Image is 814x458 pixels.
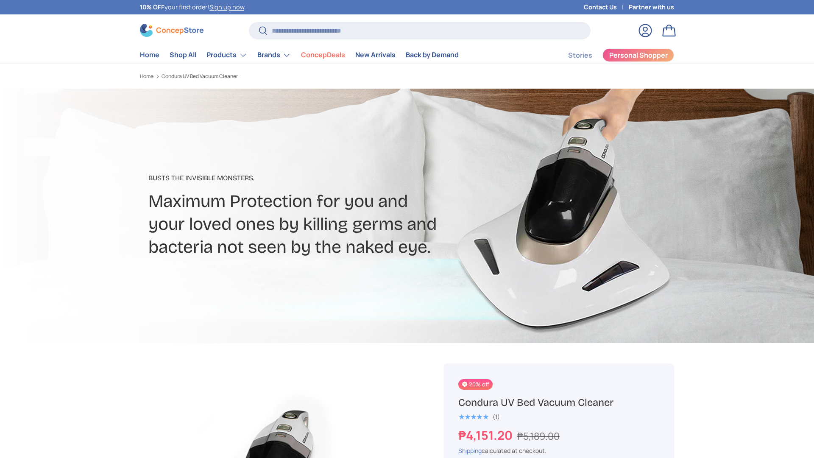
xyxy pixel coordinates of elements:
[252,47,296,64] summary: Brands
[406,47,459,63] a: Back by Demand
[458,447,482,455] a: Shipping
[458,413,488,421] div: 5.0 out of 5.0 stars
[201,47,252,64] summary: Products
[517,429,560,443] s: ₱5,189.00
[140,3,246,12] p: your first order! .
[548,47,674,64] nav: Secondary
[140,74,153,79] a: Home
[629,3,674,12] a: Partner with us
[209,3,244,11] a: Sign up now
[458,411,500,421] a: 5.0 out of 5.0 stars (1)
[140,24,203,37] img: ConcepStore
[140,73,423,80] nav: Breadcrumbs
[140,47,459,64] nav: Primary
[493,413,500,420] div: (1)
[206,47,247,64] a: Products
[584,3,629,12] a: Contact Us
[140,47,159,63] a: Home
[458,427,515,444] strong: ₱4,151.20
[257,47,291,64] a: Brands
[162,74,238,79] a: Condura UV Bed Vacuum Cleaner
[170,47,196,63] a: Shop All
[355,47,396,63] a: New Arrivals
[140,3,164,11] strong: 10% OFF
[458,413,488,421] span: ★★★★★
[148,173,474,183] p: Busts The Invisible Monsters​.
[609,52,668,59] span: Personal Shopper
[458,379,493,390] span: 20% off
[301,47,345,63] a: ConcepDeals
[458,446,659,455] div: calculated at checkout.
[602,48,674,62] a: Personal Shopper
[148,190,474,259] h2: Maximum Protection for you and your loved ones by killing germs and bacteria not seen by the nake...
[458,396,659,409] h1: Condura UV Bed Vacuum Cleaner
[568,47,592,64] a: Stories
